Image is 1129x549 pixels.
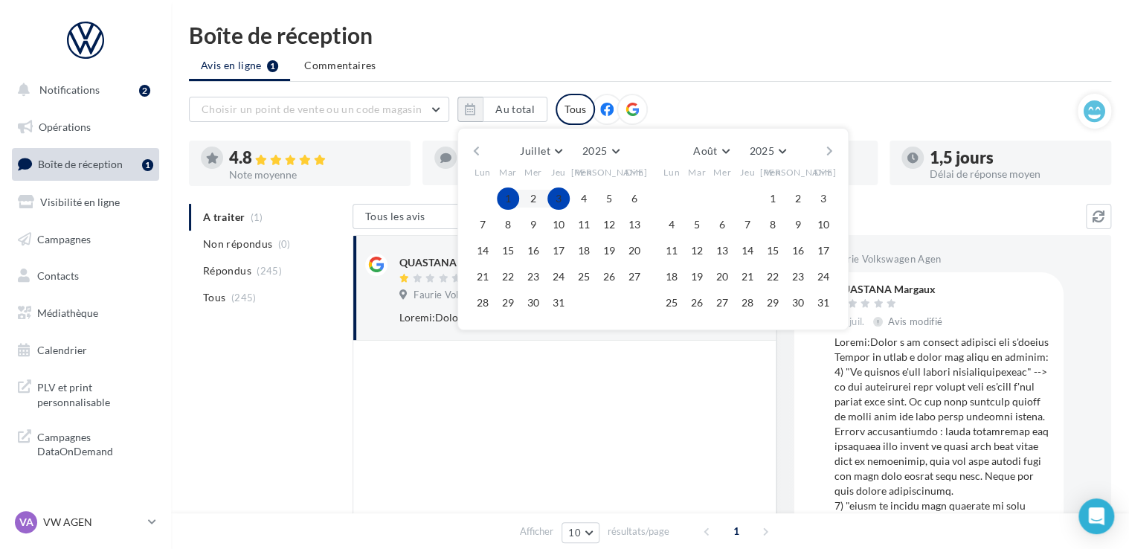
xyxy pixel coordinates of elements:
[568,527,581,539] span: 10
[547,266,570,288] button: 24
[37,344,87,356] span: Calendrier
[9,335,162,366] a: Calendrier
[472,213,494,236] button: 7
[9,298,162,329] a: Médiathèque
[524,166,542,179] span: Mer
[139,85,150,97] div: 2
[736,266,759,288] button: 21
[749,144,773,157] span: 2025
[573,266,595,288] button: 25
[762,292,784,314] button: 29
[623,240,646,262] button: 20
[12,508,159,536] a: VA VW AGEN
[834,284,945,295] div: QUASTANA Margaux
[834,315,865,329] span: 10 juil.
[743,141,791,161] button: 2025
[547,240,570,262] button: 17
[522,240,544,262] button: 16
[483,97,547,122] button: Au total
[663,166,680,179] span: Lun
[9,74,156,106] button: Notifications 2
[399,310,666,325] div: Loremi:Dolor s am consect adipisci eli s'doeius Tempor in utlab e dolor mag aliqu en adminim: 4) ...
[547,213,570,236] button: 10
[598,213,620,236] button: 12
[598,187,620,210] button: 5
[623,213,646,236] button: 13
[623,187,646,210] button: 6
[142,159,153,171] div: 1
[711,213,733,236] button: 6
[573,187,595,210] button: 4
[724,519,748,543] span: 1
[203,263,251,278] span: Répondus
[278,238,291,250] span: (0)
[625,166,643,179] span: Dim
[814,166,832,179] span: Dim
[472,240,494,262] button: 14
[623,266,646,288] button: 27
[711,240,733,262] button: 13
[39,83,100,96] span: Notifications
[37,306,98,319] span: Médiathèque
[660,292,683,314] button: 25
[38,158,123,170] span: Boîte de réception
[522,266,544,288] button: 23
[693,144,717,157] span: Août
[37,269,79,282] span: Contacts
[762,266,784,288] button: 22
[688,166,706,179] span: Mar
[497,266,519,288] button: 22
[9,260,162,292] a: Contacts
[686,240,708,262] button: 12
[399,255,501,270] div: QUASTANA Margaux
[687,141,735,161] button: Août
[736,240,759,262] button: 14
[9,224,162,255] a: Campagnes
[520,144,550,157] span: Juillet
[189,24,1111,46] div: Boîte de réception
[812,187,834,210] button: 3
[573,213,595,236] button: 11
[787,292,809,314] button: 30
[37,232,91,245] span: Campagnes
[812,266,834,288] button: 24
[686,292,708,314] button: 26
[762,240,784,262] button: 15
[522,213,544,236] button: 9
[520,524,553,539] span: Afficher
[365,210,425,222] span: Tous les avis
[19,515,33,530] span: VA
[562,522,599,543] button: 10
[608,524,669,539] span: résultats/page
[686,266,708,288] button: 19
[229,150,399,167] div: 4.8
[598,266,620,288] button: 26
[1078,498,1114,534] div: Open Intercom Messenger
[499,166,517,179] span: Mar
[547,187,570,210] button: 3
[9,371,162,415] a: PLV et print personnalisable
[202,103,422,115] span: Choisir un point de vente ou un code magasin
[9,421,162,465] a: Campagnes DataOnDemand
[582,144,607,157] span: 2025
[812,213,834,236] button: 10
[304,58,376,73] span: Commentaires
[930,150,1099,166] div: 1,5 jours
[551,166,566,179] span: Jeu
[353,204,501,229] button: Tous les avis
[888,315,942,327] span: Avis modifié
[736,292,759,314] button: 28
[472,292,494,314] button: 28
[576,141,625,161] button: 2025
[37,427,153,459] span: Campagnes DataOnDemand
[760,166,837,179] span: [PERSON_NAME]
[787,266,809,288] button: 23
[414,289,524,302] span: Faurie Volkswagen Agen
[457,97,547,122] button: Au total
[9,112,162,143] a: Opérations
[43,515,142,530] p: VW AGEN
[787,213,809,236] button: 9
[203,290,225,305] span: Tous
[189,97,449,122] button: Choisir un point de vente ou un code magasin
[711,266,733,288] button: 20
